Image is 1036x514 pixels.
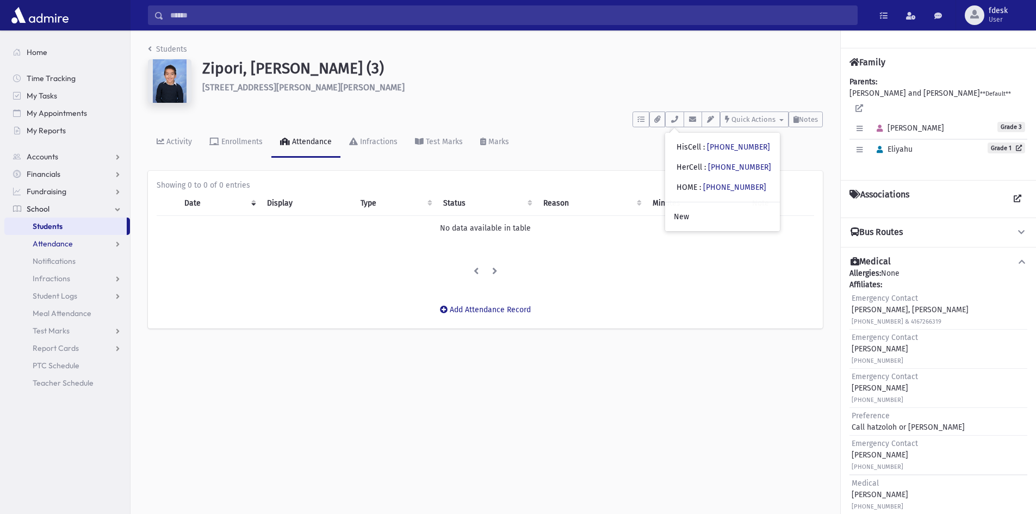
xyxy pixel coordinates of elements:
small: [PHONE_NUMBER] [852,357,903,364]
span: Financials [27,169,60,179]
span: Emergency Contact [852,333,918,342]
a: Time Tracking [4,70,130,87]
span: My Appointments [27,108,87,118]
div: Showing 0 to 0 of 0 entries [157,179,814,191]
span: Students [33,221,63,231]
h4: Family [849,57,885,67]
button: Notes [789,112,823,127]
th: Reason: activate to sort column ascending [537,191,646,216]
div: None [849,268,1027,514]
h6: [STREET_ADDRESS][PERSON_NAME][PERSON_NAME] [202,82,823,92]
div: Enrollments [219,137,263,146]
button: Add Attendance Record [433,300,538,320]
button: Quick Actions [720,112,789,127]
span: Emergency Contact [852,439,918,448]
a: New [665,207,780,227]
span: Meal Attendance [33,308,91,318]
span: Preference [852,411,890,420]
td: No data available in table [157,216,814,241]
div: Call hatzoloh or [PERSON_NAME] [852,410,965,433]
span: Report Cards [33,343,79,353]
span: Time Tracking [27,73,76,83]
span: Notifications [33,256,76,266]
div: Test Marks [424,137,463,146]
a: My Reports [4,122,130,139]
span: [PERSON_NAME] [872,123,944,133]
th: Status: activate to sort column ascending [437,191,536,216]
b: Parents: [849,77,877,86]
span: Eliyahu [872,145,913,154]
span: Infractions [33,274,70,283]
a: [PHONE_NUMBER] [703,183,766,192]
span: User [989,15,1008,24]
nav: breadcrumb [148,44,187,59]
span: : [703,143,705,152]
div: HisCell [677,141,770,153]
a: View all Associations [1008,189,1027,209]
div: [PERSON_NAME] [852,371,918,405]
span: My Reports [27,126,66,135]
small: [PHONE_NUMBER] [852,463,903,470]
th: Display [260,191,354,216]
small: [PHONE_NUMBER] [852,397,903,404]
a: Enrollments [201,127,271,158]
a: Test Marks [406,127,472,158]
h4: Medical [851,256,891,268]
th: Minutes [646,191,746,216]
img: +Omhv8= [148,59,191,103]
span: Home [27,47,47,57]
a: Fundraising [4,183,130,200]
a: Attendance [271,127,340,158]
a: Activity [148,127,201,158]
a: [PHONE_NUMBER] [708,163,771,172]
a: [PHONE_NUMBER] [707,143,770,152]
span: Emergency Contact [852,372,918,381]
span: Test Marks [33,326,70,336]
a: Infractions [340,127,406,158]
small: [PHONE_NUMBER] & 4167266319 [852,318,941,325]
div: HOME [677,182,766,193]
img: AdmirePro [9,4,71,26]
button: Medical [849,256,1027,268]
div: HerCell [677,162,771,173]
a: Notifications [4,252,130,270]
div: [PERSON_NAME] [852,478,908,512]
span: My Tasks [27,91,57,101]
div: Marks [486,137,509,146]
h4: Associations [849,189,909,209]
div: Activity [164,137,192,146]
a: My Tasks [4,87,130,104]
input: Search [164,5,857,25]
a: My Appointments [4,104,130,122]
span: Medical [852,479,879,488]
span: Student Logs [33,291,77,301]
h4: Bus Routes [851,227,903,238]
span: PTC Schedule [33,361,79,370]
span: : [704,163,706,172]
a: Home [4,44,130,61]
a: Teacher Schedule [4,374,130,392]
a: School [4,200,130,218]
th: Date: activate to sort column ascending [178,191,260,216]
span: Quick Actions [731,115,776,123]
span: Fundraising [27,187,66,196]
a: Attendance [4,235,130,252]
div: Infractions [358,137,398,146]
a: Accounts [4,148,130,165]
a: Financials [4,165,130,183]
a: Students [148,45,187,54]
button: Bus Routes [849,227,1027,238]
div: [PERSON_NAME] and [PERSON_NAME] [849,76,1027,171]
a: Infractions [4,270,130,287]
a: Marks [472,127,518,158]
div: [PERSON_NAME] [852,332,918,366]
span: Teacher Schedule [33,378,94,388]
a: Meal Attendance [4,305,130,322]
span: Accounts [27,152,58,162]
span: School [27,204,49,214]
span: : [699,183,701,192]
b: Allergies: [849,269,881,278]
div: [PERSON_NAME], [PERSON_NAME] [852,293,969,327]
span: Grade 3 [997,122,1025,132]
span: Attendance [33,239,73,249]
